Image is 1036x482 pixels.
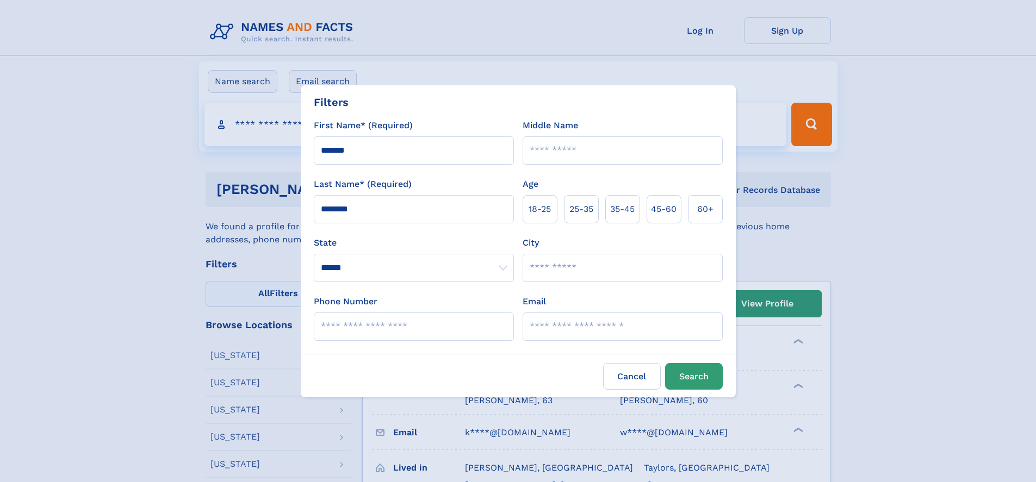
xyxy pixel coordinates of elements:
[569,203,593,216] span: 25‑35
[529,203,551,216] span: 18‑25
[523,178,538,191] label: Age
[314,236,514,249] label: State
[603,363,661,390] label: Cancel
[523,295,546,308] label: Email
[314,295,377,308] label: Phone Number
[697,203,714,216] span: 60+
[665,363,723,390] button: Search
[523,236,539,249] label: City
[314,119,413,132] label: First Name* (Required)
[314,94,349,110] div: Filters
[523,119,578,132] label: Middle Name
[314,178,412,191] label: Last Name* (Required)
[610,203,635,216] span: 35‑45
[651,203,677,216] span: 45‑60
